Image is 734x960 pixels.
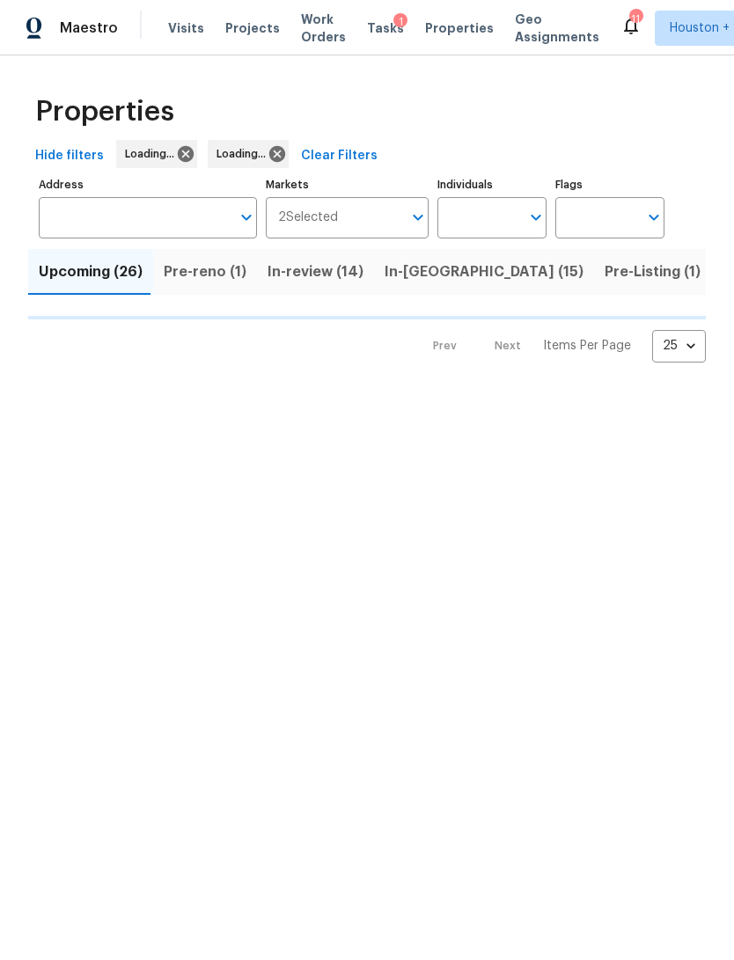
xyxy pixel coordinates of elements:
span: In-[GEOGRAPHIC_DATA] (15) [385,260,584,284]
span: Upcoming (26) [39,260,143,284]
label: Individuals [437,180,547,190]
button: Open [406,205,430,230]
button: Open [642,205,666,230]
span: Loading... [217,145,273,163]
span: Hide filters [35,145,104,167]
div: 11 [629,11,642,28]
div: 1 [393,13,407,31]
span: Work Orders [301,11,346,46]
span: Visits [168,19,204,37]
span: Clear Filters [301,145,378,167]
span: Properties [425,19,494,37]
span: Pre-reno (1) [164,260,246,284]
label: Markets [266,180,429,190]
span: Projects [225,19,280,37]
div: Loading... [116,140,197,168]
div: 25 [652,323,706,369]
button: Open [234,205,259,230]
div: Loading... [208,140,289,168]
span: Maestro [60,19,118,37]
span: Properties [35,103,174,121]
nav: Pagination Navigation [416,330,706,363]
span: Tasks [367,22,404,34]
button: Clear Filters [294,140,385,172]
span: In-review (14) [268,260,363,284]
span: Pre-Listing (1) [605,260,701,284]
span: 2 Selected [278,210,338,225]
span: Loading... [125,145,181,163]
button: Hide filters [28,140,111,172]
label: Flags [555,180,664,190]
button: Open [524,205,548,230]
span: Geo Assignments [515,11,599,46]
p: Items Per Page [543,337,631,355]
label: Address [39,180,257,190]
